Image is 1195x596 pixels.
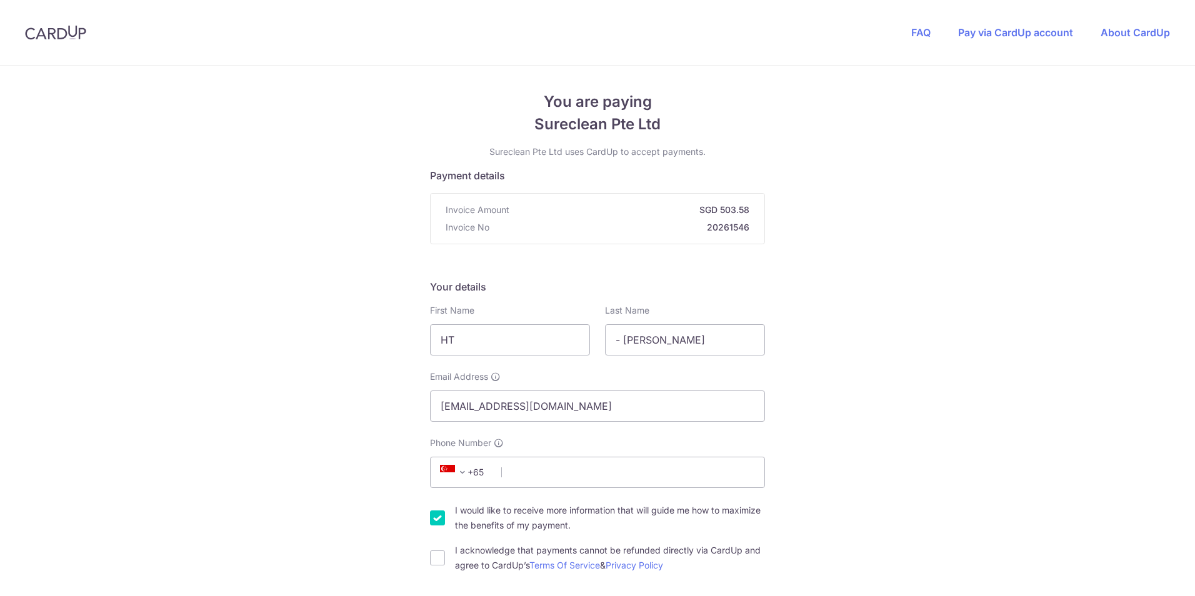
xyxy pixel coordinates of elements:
[440,465,470,480] span: +65
[430,279,765,294] h5: Your details
[455,503,765,533] label: I would like to receive more information that will guide me how to maximize the benefits of my pa...
[430,146,765,158] p: Sureclean Pte Ltd uses CardUp to accept payments.
[958,26,1073,39] a: Pay via CardUp account
[494,221,749,234] strong: 20261546
[430,168,765,183] h5: Payment details
[430,113,765,136] span: Sureclean Pte Ltd
[911,26,931,39] a: FAQ
[430,390,765,422] input: Email address
[1101,26,1170,39] a: About CardUp
[455,543,765,573] label: I acknowledge that payments cannot be refunded directly via CardUp and agree to CardUp’s &
[430,370,488,383] span: Email Address
[25,25,86,40] img: CardUp
[605,324,765,355] input: Last name
[529,560,600,570] a: Terms Of Service
[605,304,649,317] label: Last Name
[446,204,509,216] span: Invoice Amount
[430,91,765,113] span: You are paying
[514,204,749,216] strong: SGD 503.58
[430,304,474,317] label: First Name
[446,221,489,234] span: Invoice No
[430,437,491,449] span: Phone Number
[606,560,663,570] a: Privacy Policy
[436,465,492,480] span: +65
[430,324,590,355] input: First name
